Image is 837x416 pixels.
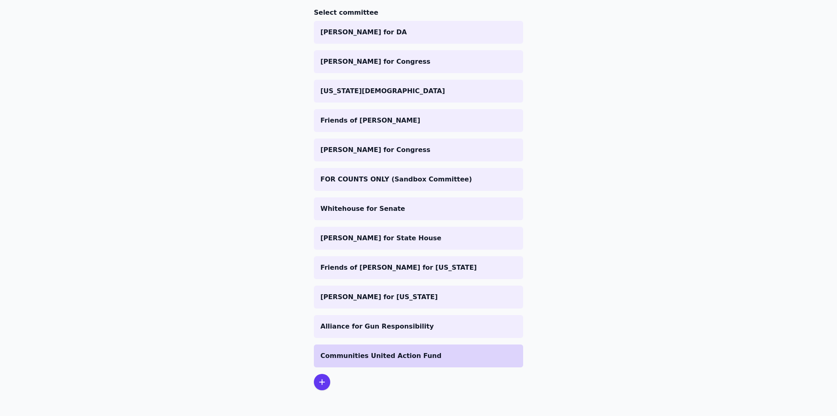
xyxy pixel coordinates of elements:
a: [PERSON_NAME] for State House [314,227,523,250]
p: [PERSON_NAME] for Congress [320,57,517,67]
a: Whitehouse for Senate [314,197,523,220]
p: [PERSON_NAME] for State House [320,233,517,243]
a: Friends of [PERSON_NAME] [314,109,523,132]
p: [PERSON_NAME] for Congress [320,145,517,155]
p: FOR COUNTS ONLY (Sandbox Committee) [320,174,517,184]
p: Communities United Action Fund [320,351,517,361]
a: Communities United Action Fund [314,344,523,367]
p: Alliance for Gun Responsibility [320,322,517,331]
p: Friends of [PERSON_NAME] for [US_STATE] [320,263,517,273]
p: [PERSON_NAME] for DA [320,27,517,37]
h3: Select committee [314,8,523,18]
p: Whitehouse for Senate [320,204,517,214]
a: Alliance for Gun Responsibility [314,315,523,338]
a: FOR COUNTS ONLY (Sandbox Committee) [314,168,523,191]
a: Friends of [PERSON_NAME] for [US_STATE] [314,256,523,279]
p: [PERSON_NAME] for [US_STATE] [320,292,517,302]
a: [PERSON_NAME] for Congress [314,50,523,73]
p: [US_STATE][DEMOGRAPHIC_DATA] [320,86,517,96]
p: Friends of [PERSON_NAME] [320,116,517,125]
a: [PERSON_NAME] for Congress [314,139,523,161]
a: [US_STATE][DEMOGRAPHIC_DATA] [314,80,523,103]
a: [PERSON_NAME] for [US_STATE] [314,286,523,309]
a: [PERSON_NAME] for DA [314,21,523,44]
